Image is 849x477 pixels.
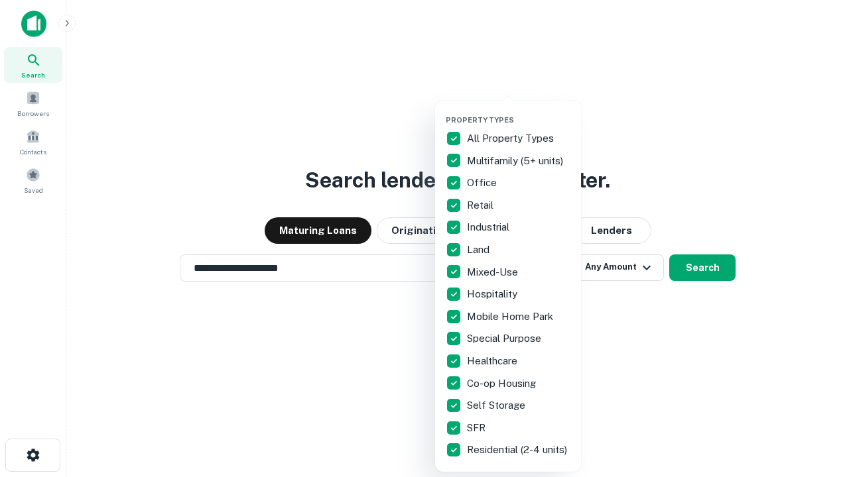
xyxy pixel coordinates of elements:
iframe: Chat Widget [783,371,849,435]
span: Property Types [446,116,514,124]
p: All Property Types [467,131,556,146]
p: Office [467,175,499,191]
p: Retail [467,197,496,213]
p: Mixed-Use [467,264,521,280]
p: Special Purpose [467,331,544,346]
p: Self Storage [467,397,528,413]
p: Industrial [467,219,512,235]
p: Hospitality [467,286,520,302]
p: SFR [467,420,488,436]
p: Healthcare [467,353,520,369]
p: Co-op Housing [467,376,539,392]
p: Multifamily (5+ units) [467,153,566,169]
p: Mobile Home Park [467,309,556,325]
p: Residential (2-4 units) [467,442,570,458]
p: Land [467,242,492,258]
